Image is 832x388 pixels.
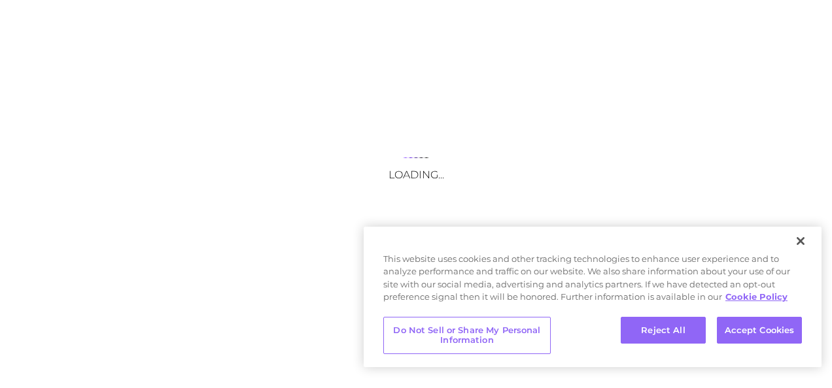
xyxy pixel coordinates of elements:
button: Accept Cookies [717,317,802,344]
div: Cookie banner [364,227,822,367]
button: Reject All [621,317,706,344]
div: This website uses cookies and other tracking technologies to enhance user experience and to analy... [364,253,822,310]
div: Privacy [364,227,822,367]
button: Close [786,227,815,255]
button: Do Not Sell or Share My Personal Information, Opens the preference center dialog [383,317,551,354]
h3: Loading... [285,169,547,181]
a: More information about your privacy, opens in a new tab [725,291,788,302]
